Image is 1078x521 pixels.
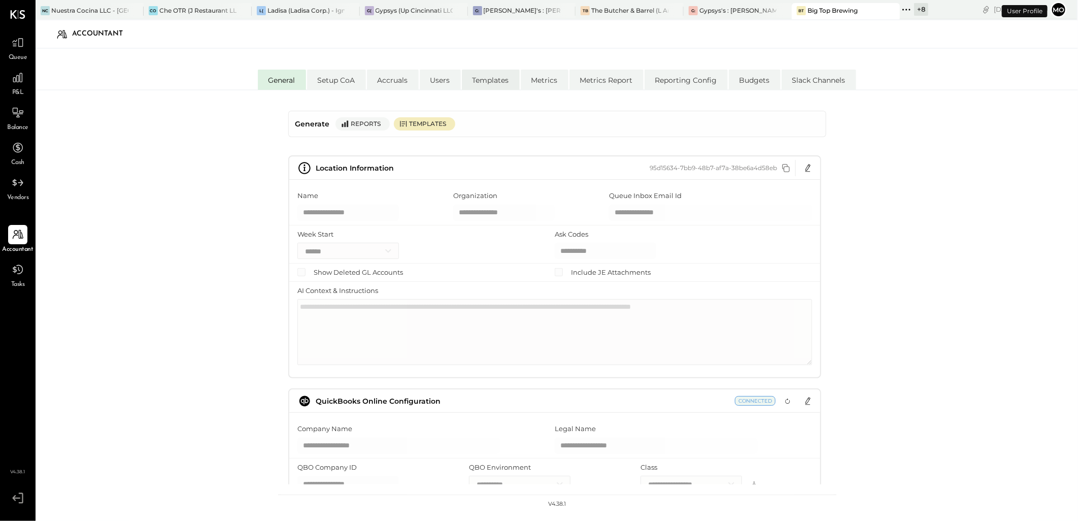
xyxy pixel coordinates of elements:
[994,5,1048,14] div: [DATE]
[555,230,588,239] label: Ask Codes
[351,119,385,128] div: Reports
[1,138,35,168] a: Cash
[257,6,266,15] div: L(
[51,6,128,15] div: Nuestra Cocina LLC - [GEOGRAPHIC_DATA]
[9,53,27,62] span: Queue
[462,70,520,90] li: Templates
[420,70,461,90] li: Users
[316,164,394,173] span: Location Information
[295,115,329,133] h4: Generate
[297,424,352,434] label: Company Name
[1002,5,1048,17] div: User Profile
[297,286,378,296] label: AI Context & Instructions
[11,280,25,289] span: Tasks
[3,245,33,254] span: Accountant
[473,6,482,15] div: G:
[409,119,450,128] div: Templates
[609,191,682,201] label: Queue Inbox Email Id
[453,191,497,201] label: Organization
[394,117,455,131] button: Templates
[297,230,333,239] label: Week Start
[1,103,35,133] a: Balance
[981,4,991,15] div: copy link
[267,6,345,15] div: Ladisa (Ladisa Corp.) - Ignite
[699,6,777,15] div: Gypsys's : [PERSON_NAME] on the levee
[469,463,531,472] label: QBO Environment
[914,3,928,16] div: + 8
[41,6,50,15] div: NC
[314,268,403,277] label: Show Deleted GL Accounts
[1,260,35,289] a: Tasks
[11,158,24,168] span: Cash
[581,6,590,15] div: TB
[376,6,453,15] div: Gypsys (Up Cincinnati LLC) - Ignite
[307,70,366,90] li: Setup CoA
[735,396,776,406] span: Current Status: Connected
[521,70,568,90] li: Metrics
[1051,2,1067,18] button: Mo
[7,193,29,203] span: Vendors
[569,70,644,90] li: Metrics Report
[7,123,28,133] span: Balance
[12,88,24,97] span: P&L
[650,164,777,172] div: 95d15634-7bb9-48b7-af7a-38be6a4d58eb
[807,6,858,15] div: Big Top Brewing
[159,6,237,15] div: Che OTR (J Restaurant LLC) - Ignite
[367,70,419,90] li: Accruals
[297,463,357,472] label: QBO Company ID
[484,6,561,15] div: [PERSON_NAME]'s : [PERSON_NAME]'s
[1,173,35,203] a: Vendors
[729,70,781,90] li: Budgets
[641,463,657,472] label: Class
[1,225,35,254] a: Accountant
[571,268,651,277] label: Include JE Attachments
[72,26,133,42] div: Accountant
[780,162,792,174] button: Copy id
[782,70,856,90] li: Slack Channels
[1,68,35,97] a: P&L
[149,6,158,15] div: CO
[555,424,596,434] label: Legal Name
[316,397,441,406] span: QuickBooks Online Configuration
[549,500,566,508] div: v 4.38.1
[365,6,374,15] div: G(
[689,6,698,15] div: G:
[335,117,390,131] button: Reports
[258,70,306,90] li: General
[591,6,668,15] div: The Butcher & Barrel (L Argento LLC) - [GEOGRAPHIC_DATA]
[645,70,728,90] li: Reporting Config
[797,6,806,15] div: BT
[1,33,35,62] a: Queue
[746,476,762,492] button: Get classes from QBO (make sure token is "Connected")
[297,191,318,201] label: Name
